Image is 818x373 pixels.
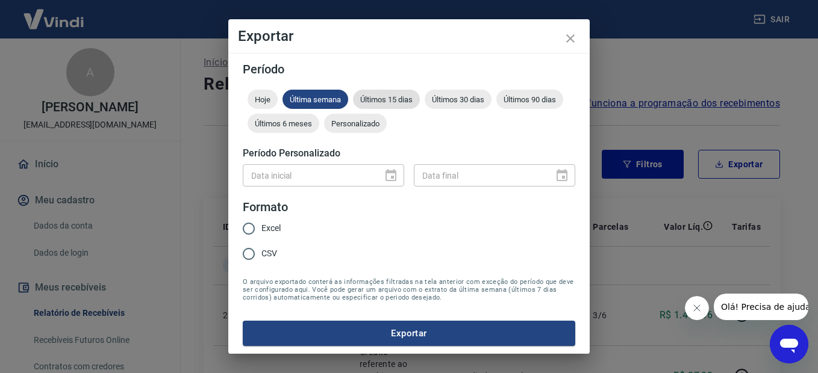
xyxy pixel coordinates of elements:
button: Exportar [243,321,575,346]
div: Últimos 90 dias [496,90,563,109]
h5: Período Personalizado [243,147,575,159]
span: O arquivo exportado conterá as informações filtradas na tela anterior com exceção do período que ... [243,278,575,301]
span: Excel [261,222,281,235]
div: Últimos 30 dias [425,90,492,109]
div: Personalizado [324,114,387,133]
span: Últimos 90 dias [496,95,563,104]
div: Últimos 6 meses [248,114,319,133]
span: Olá! Precisa de ajuda? [7,8,101,18]
h4: Exportar [238,29,580,43]
span: Última semana [283,95,348,104]
span: CSV [261,247,277,260]
div: Hoje [248,90,278,109]
iframe: Close message [685,296,709,320]
iframe: Button to launch messaging window [770,325,808,363]
div: Últimos 15 dias [353,90,420,109]
span: Últimos 30 dias [425,95,492,104]
iframe: Message from company [714,294,808,320]
input: DD/MM/YYYY [243,164,374,186]
button: close [556,24,585,53]
div: Última semana [283,90,348,109]
input: DD/MM/YYYY [414,164,545,186]
span: Hoje [248,95,278,104]
span: Últimos 15 dias [353,95,420,104]
legend: Formato [243,199,288,216]
span: Personalizado [324,119,387,128]
h5: Período [243,63,575,75]
span: Últimos 6 meses [248,119,319,128]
